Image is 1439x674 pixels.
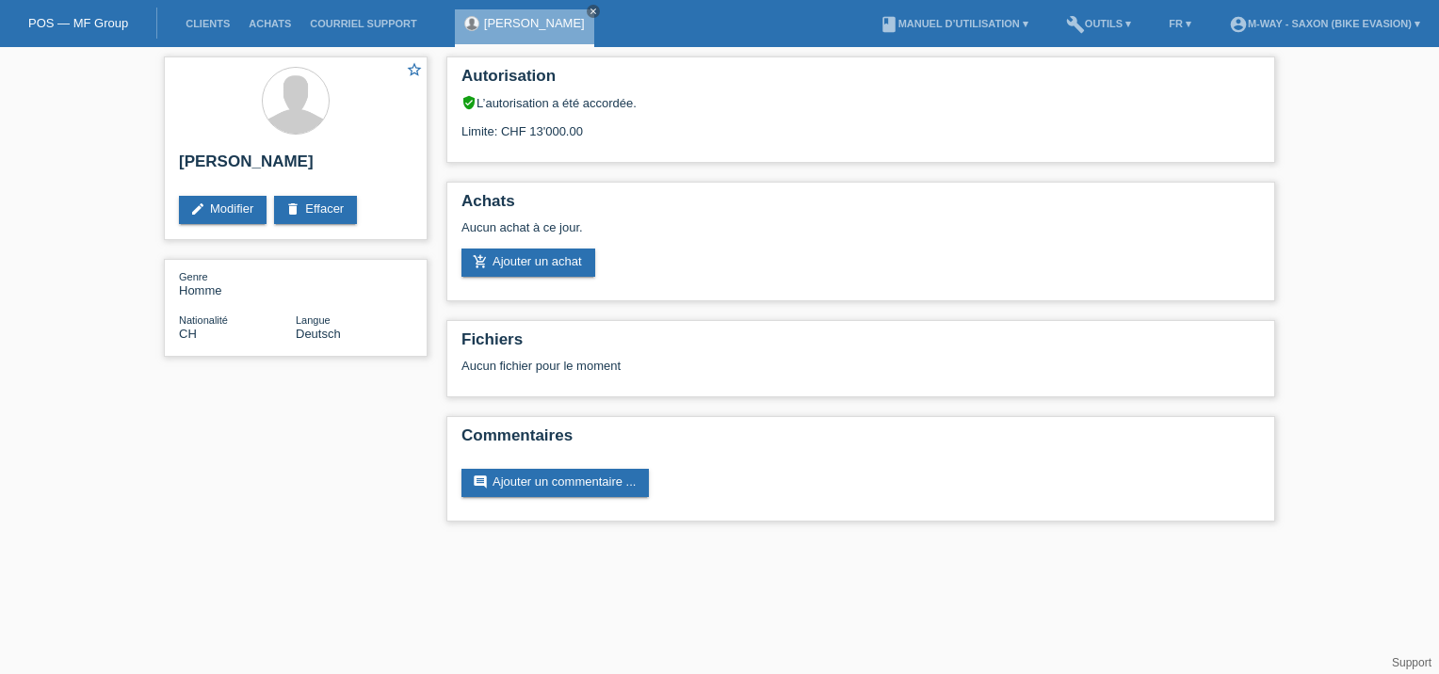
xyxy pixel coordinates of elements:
[473,254,488,269] i: add_shopping_cart
[179,152,412,181] h2: [PERSON_NAME]
[461,110,1260,138] div: Limite: CHF 13'000.00
[870,18,1038,29] a: bookManuel d’utilisation ▾
[461,469,649,497] a: commentAjouter un commentaire ...
[461,330,1260,359] h2: Fichiers
[880,15,898,34] i: book
[296,314,331,326] span: Langue
[589,7,598,16] i: close
[300,18,426,29] a: Courriel Support
[1057,18,1140,29] a: buildOutils ▾
[461,359,1037,373] div: Aucun fichier pour le moment
[176,18,239,29] a: Clients
[1229,15,1248,34] i: account_circle
[1159,18,1201,29] a: FR ▾
[484,16,585,30] a: [PERSON_NAME]
[1066,15,1085,34] i: build
[461,249,595,277] a: add_shopping_cartAjouter un achat
[296,327,341,341] span: Deutsch
[461,95,1260,110] div: L’autorisation a été accordée.
[179,327,197,341] span: Suisse
[461,67,1260,95] h2: Autorisation
[1392,656,1431,669] a: Support
[587,5,600,18] a: close
[1220,18,1430,29] a: account_circlem-way - Saxon (Bike Evasion) ▾
[179,269,296,297] div: Homme
[239,18,300,29] a: Achats
[461,426,1260,455] h2: Commentaires
[406,61,423,81] a: star_border
[179,314,228,326] span: Nationalité
[461,95,477,110] i: verified_user
[473,474,488,489] i: comment
[179,271,208,282] span: Genre
[28,16,128,30] a: POS — MF Group
[274,196,357,224] a: deleteEffacer
[285,201,300,217] i: delete
[461,220,1260,249] div: Aucun achat à ce jour.
[179,196,267,224] a: editModifier
[461,192,1260,220] h2: Achats
[406,61,423,78] i: star_border
[190,201,205,217] i: edit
